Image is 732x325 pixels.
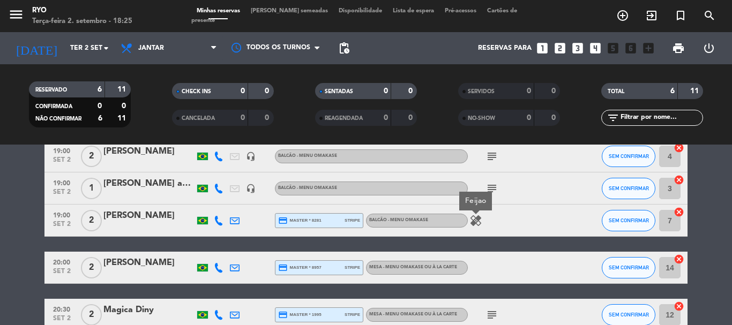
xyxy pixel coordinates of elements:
[35,116,81,122] span: NÃO CONFIRMAR
[103,256,195,270] div: [PERSON_NAME]
[32,16,132,27] div: Terça-feira 2. setembro - 18:25
[703,42,715,55] i: power_settings_new
[98,102,102,110] strong: 0
[182,89,211,94] span: CHECK INS
[345,311,360,318] span: stripe
[553,41,567,55] i: looks_two
[670,87,675,95] strong: 6
[641,41,655,55] i: add_box
[48,144,75,156] span: 19:00
[527,87,531,95] strong: 0
[48,176,75,188] span: 19:00
[98,86,102,93] strong: 6
[602,257,655,278] button: SEM CONFIRMAR
[693,32,724,64] div: LOG OUT
[485,150,498,163] i: subject
[48,268,75,280] span: set 2
[278,186,337,190] span: BALCÃO - Menu Omakase
[8,36,65,60] i: [DATE]
[278,310,288,320] i: credit_card
[468,116,495,121] span: NO-SHOW
[8,6,24,26] button: menu
[485,308,498,321] i: subject
[241,87,245,95] strong: 0
[674,175,684,185] i: cancel
[48,208,75,221] span: 19:00
[81,146,102,167] span: 2
[278,263,288,273] i: credit_card
[674,9,687,22] i: turned_in_not
[624,41,638,55] i: looks_6
[81,257,102,278] span: 2
[674,142,684,153] i: cancel
[81,210,102,231] span: 2
[608,89,624,94] span: TOTAL
[535,41,549,55] i: looks_one
[35,104,72,109] span: CONFIRMADA
[609,264,649,270] span: SEM CONFIRMAR
[278,154,337,158] span: BALCÃO - Menu Omakase
[48,255,75,268] span: 20:00
[369,265,457,269] span: MESA - Menu Omakase ou À La Carte
[616,9,629,22] i: add_circle_outline
[117,86,128,93] strong: 11
[571,41,585,55] i: looks_3
[606,41,620,55] i: looks_5
[265,87,271,95] strong: 0
[459,192,492,210] div: Feijao
[485,182,498,195] i: subject
[98,115,102,122] strong: 6
[690,87,701,95] strong: 11
[241,114,245,122] strong: 0
[325,116,363,121] span: REAGENDADA
[191,8,517,24] span: Cartões de presente
[122,102,128,110] strong: 0
[619,112,703,124] input: Filtrar por nome...
[278,216,288,225] i: credit_card
[100,42,113,55] i: arrow_drop_down
[246,152,256,161] i: headset_mic
[408,114,415,122] strong: 0
[674,301,684,312] i: cancel
[191,8,245,14] span: Minhas reservas
[333,8,387,14] span: Disponibilidade
[478,44,532,52] span: Reservas para
[81,178,102,199] span: 1
[32,5,132,16] div: Ryo
[674,254,684,264] i: cancel
[345,217,360,224] span: stripe
[439,8,482,14] span: Pré-acessos
[672,42,685,55] span: print
[117,115,128,122] strong: 11
[703,9,716,22] i: search
[588,41,602,55] i: looks_4
[469,214,482,227] i: healing
[607,111,619,124] i: filter_list
[245,8,333,14] span: [PERSON_NAME] semeadas
[609,312,649,318] span: SEM CONFIRMAR
[551,87,558,95] strong: 0
[527,114,531,122] strong: 0
[674,207,684,217] i: cancel
[369,312,457,316] span: MESA - Menu Omakase ou À La Carte
[48,221,75,233] span: set 2
[103,209,195,223] div: [PERSON_NAME]
[48,156,75,169] span: set 2
[602,146,655,167] button: SEM CONFIRMAR
[35,87,67,93] span: RESERVADO
[325,89,353,94] span: SENTADAS
[48,303,75,315] span: 20:30
[48,188,75,201] span: set 2
[369,218,428,222] span: BALCÃO - Menu Omakase
[338,42,350,55] span: pending_actions
[182,116,215,121] span: CANCELADA
[265,114,271,122] strong: 0
[602,210,655,231] button: SEM CONFIRMAR
[278,216,322,225] span: master * 8281
[278,310,322,320] span: master * 1995
[278,263,322,273] span: master * 8957
[138,44,164,52] span: Jantar
[602,178,655,199] button: SEM CONFIRMAR
[8,6,24,22] i: menu
[387,8,439,14] span: Lista de espera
